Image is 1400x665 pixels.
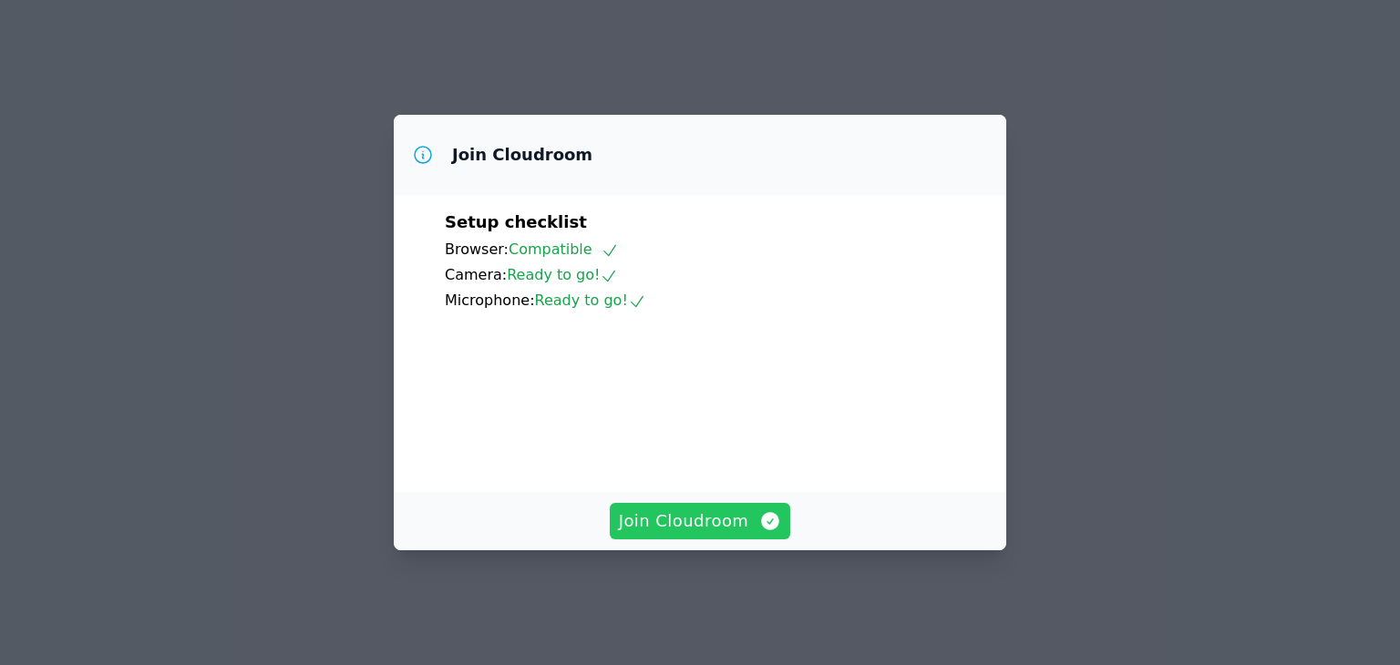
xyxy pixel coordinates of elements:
span: Ready to go! [535,292,646,309]
span: Microphone: [445,292,535,309]
span: Camera: [445,266,507,283]
h3: Join Cloudroom [452,144,592,166]
span: Ready to go! [507,266,618,283]
span: Browser: [445,240,509,258]
span: Join Cloudroom [619,508,782,534]
button: Join Cloudroom [610,503,791,539]
span: Compatible [509,240,619,258]
span: Setup checklist [445,212,587,231]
